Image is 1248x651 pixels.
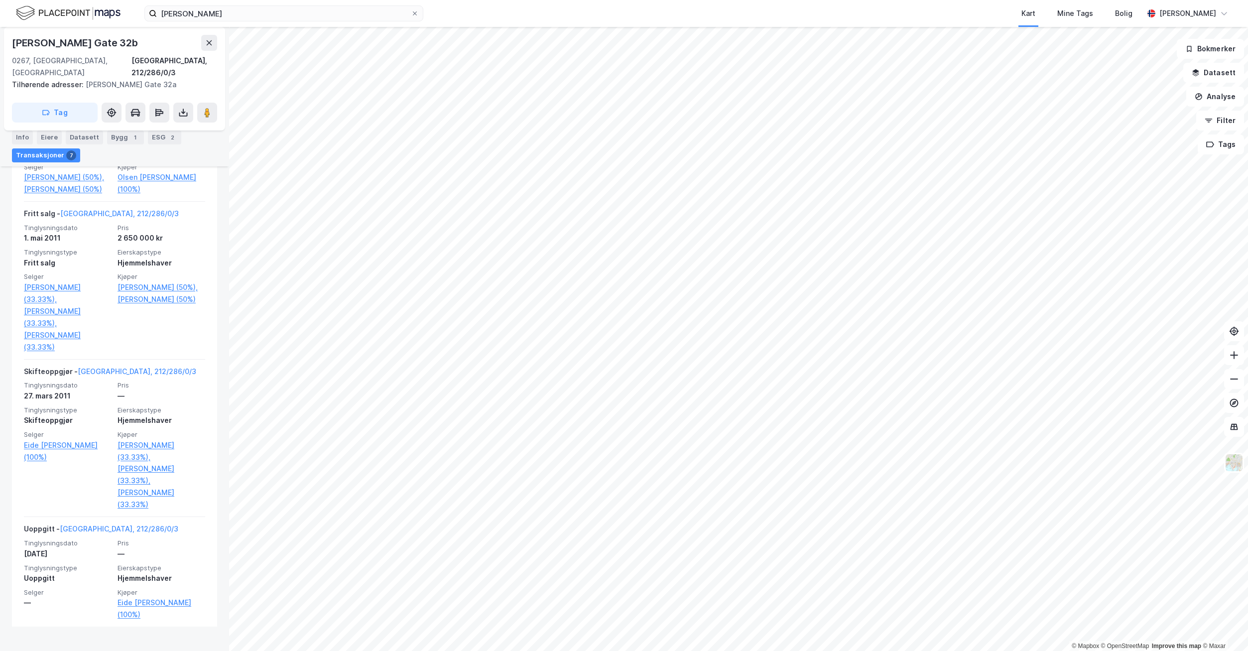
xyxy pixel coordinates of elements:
[1159,7,1216,19] div: [PERSON_NAME]
[130,132,140,142] div: 1
[24,430,112,439] span: Selger
[118,487,205,511] a: [PERSON_NAME] (33.33%)
[118,539,205,547] span: Pris
[118,163,205,171] span: Kjøper
[12,35,140,51] div: [PERSON_NAME] Gate 32b
[107,130,144,144] div: Bygg
[118,406,205,414] span: Eierskapstype
[24,281,112,305] a: [PERSON_NAME] (33.33%),
[12,148,80,162] div: Transaksjoner
[24,406,112,414] span: Tinglysningstype
[24,539,112,547] span: Tinglysningsdato
[118,439,205,463] a: [PERSON_NAME] (33.33%),
[118,548,205,560] div: —
[24,224,112,232] span: Tinglysningsdato
[24,272,112,281] span: Selger
[1115,7,1132,19] div: Bolig
[24,572,112,584] div: Uoppgitt
[1183,63,1244,83] button: Datasett
[118,248,205,257] span: Eierskapstype
[1198,603,1248,651] div: Kontrollprogram for chat
[1057,7,1093,19] div: Mine Tags
[118,390,205,402] div: —
[24,390,112,402] div: 27. mars 2011
[131,55,217,79] div: [GEOGRAPHIC_DATA], 212/286/0/3
[118,597,205,621] a: Eide [PERSON_NAME] (100%)
[118,171,205,195] a: Olsen [PERSON_NAME] (100%)
[78,367,196,376] a: [GEOGRAPHIC_DATA], 212/286/0/3
[16,4,121,22] img: logo.f888ab2527a4732fd821a326f86c7f29.svg
[1021,7,1035,19] div: Kart
[24,523,178,539] div: Uoppgitt -
[1177,39,1244,59] button: Bokmerker
[24,439,112,463] a: Eide [PERSON_NAME] (100%)
[24,548,112,560] div: [DATE]
[118,232,205,244] div: 2 650 000 kr
[12,79,209,91] div: [PERSON_NAME] Gate 32a
[1225,453,1244,472] img: Z
[24,597,112,609] div: —
[1186,87,1244,107] button: Analyse
[118,414,205,426] div: Hjemmelshaver
[1198,134,1244,154] button: Tags
[24,414,112,426] div: Skifteoppgjør
[118,281,205,293] a: [PERSON_NAME] (50%),
[118,572,205,584] div: Hjemmelshaver
[12,130,33,144] div: Info
[24,163,112,171] span: Selger
[24,183,112,195] a: [PERSON_NAME] (50%)
[118,381,205,390] span: Pris
[118,463,205,487] a: [PERSON_NAME] (33.33%),
[24,257,112,269] div: Fritt salg
[66,150,76,160] div: 7
[118,224,205,232] span: Pris
[24,588,112,597] span: Selger
[24,329,112,353] a: [PERSON_NAME] (33.33%)
[24,564,112,572] span: Tinglysningstype
[60,524,178,533] a: [GEOGRAPHIC_DATA], 212/286/0/3
[12,55,131,79] div: 0267, [GEOGRAPHIC_DATA], [GEOGRAPHIC_DATA]
[24,171,112,183] a: [PERSON_NAME] (50%),
[118,272,205,281] span: Kjøper
[12,103,98,123] button: Tag
[1101,643,1149,650] a: OpenStreetMap
[24,232,112,244] div: 1. mai 2011
[12,80,86,89] span: Tilhørende adresser:
[1072,643,1099,650] a: Mapbox
[66,130,103,144] div: Datasett
[118,430,205,439] span: Kjøper
[60,209,179,218] a: [GEOGRAPHIC_DATA], 212/286/0/3
[1152,643,1201,650] a: Improve this map
[37,130,62,144] div: Eiere
[157,6,411,21] input: Søk på adresse, matrikkel, gårdeiere, leietakere eller personer
[24,305,112,329] a: [PERSON_NAME] (33.33%),
[1196,111,1244,130] button: Filter
[118,257,205,269] div: Hjemmelshaver
[118,588,205,597] span: Kjøper
[1198,603,1248,651] iframe: Chat Widget
[118,293,205,305] a: [PERSON_NAME] (50%)
[24,381,112,390] span: Tinglysningsdato
[118,564,205,572] span: Eierskapstype
[24,366,196,382] div: Skifteoppgjør -
[148,130,181,144] div: ESG
[24,208,179,224] div: Fritt salg -
[167,132,177,142] div: 2
[24,248,112,257] span: Tinglysningstype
